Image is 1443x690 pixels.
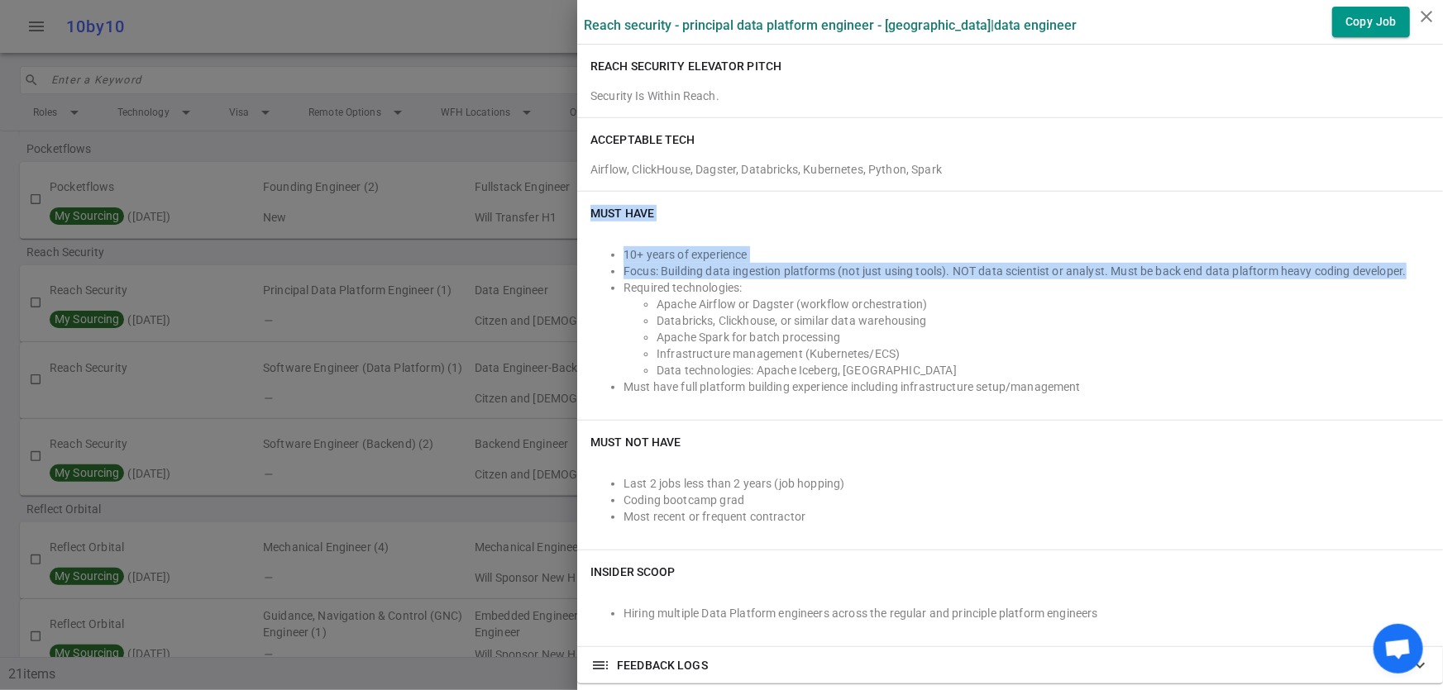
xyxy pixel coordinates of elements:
[1417,7,1436,26] i: close
[657,312,1430,329] li: Databricks, Clickhouse, or similar data warehousing
[1332,7,1410,37] button: Copy Job
[624,492,1430,508] li: Coding bootcamp grad
[624,279,1430,296] li: Required technologies:
[584,17,1077,33] label: Reach Security - Principal Data Platform Engineer - [GEOGRAPHIC_DATA] | Data Engineer
[657,329,1430,345] li: Apache Spark for batch processing
[590,88,1430,104] div: Security Is Within Reach.
[590,205,654,221] h6: Must Have
[624,605,1430,621] li: Hiring multiple Data Platform engineers across the regular and principle platform engineers
[590,155,1430,178] div: Airflow, ClickHouse, Dagster, Databricks, Kubernetes, Python, Spark
[577,647,1443,683] div: FEEDBACK LOGS
[624,378,1430,395] li: Must have full platform building experience including infrastructure setup/management
[657,362,1430,378] li: Data technologies: Apache Iceberg, [GEOGRAPHIC_DATA]
[624,263,1430,279] li: Focus: Building data ingestion platforms (not just using tools). NOT data scientist or analyst. M...
[624,475,1430,492] li: Last 2 jobs less than 2 years (job hopping)
[590,434,681,450] h6: Must NOT Have
[657,345,1430,362] li: Infrastructure management (Kubernetes/ECS)
[624,246,1430,263] li: 10+ years of experience
[624,508,1430,525] li: Most recent or frequent contractor
[1374,624,1423,673] div: Open chat
[617,657,708,673] span: FEEDBACK LOGS
[657,296,1430,312] li: Apache Airflow or Dagster (workflow orchestration)
[590,564,675,580] h6: INSIDER SCOOP
[590,58,781,74] h6: Reach Security elevator pitch
[590,131,695,148] h6: ACCEPTABLE TECH
[1410,655,1430,675] span: expand_more
[590,655,610,675] span: toc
